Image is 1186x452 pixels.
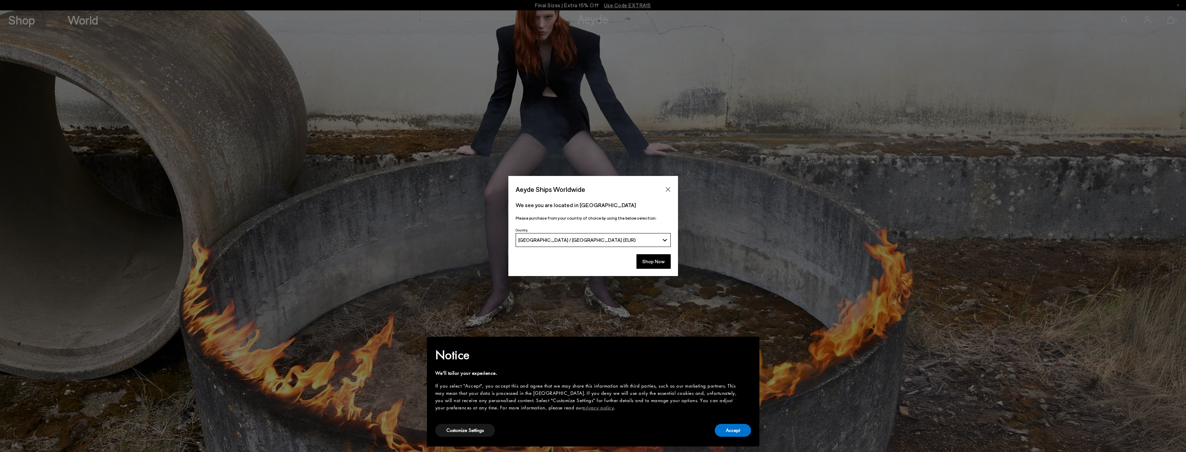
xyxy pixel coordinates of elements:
[435,370,740,377] div: We'll tailor your experience.
[740,339,757,355] button: Close this notice
[516,215,671,221] p: Please purchase from your country of choice by using the below selection:
[516,201,671,209] p: We see you are located in [GEOGRAPHIC_DATA]
[435,382,740,411] div: If you select "Accept", you accept this and agree that we may share this information with third p...
[715,424,751,437] button: Accept
[516,228,528,232] span: Country
[583,404,614,411] a: privacy policy
[435,424,495,437] button: Customize Settings
[518,237,636,243] span: [GEOGRAPHIC_DATA] / [GEOGRAPHIC_DATA] (EUR)
[636,254,671,269] button: Shop Now
[746,342,750,352] span: ×
[516,183,585,195] span: Aeyde Ships Worldwide
[435,346,740,364] h2: Notice
[663,184,673,195] button: Close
